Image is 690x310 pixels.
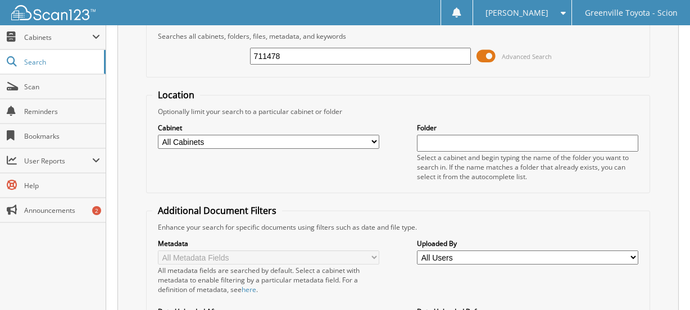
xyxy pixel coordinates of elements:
[24,57,98,67] span: Search
[158,266,379,294] div: All metadata fields are searched by default. Select a cabinet with metadata to enable filtering b...
[502,52,552,61] span: Advanced Search
[158,239,379,248] label: Metadata
[24,206,100,215] span: Announcements
[485,10,548,16] span: [PERSON_NAME]
[158,123,379,133] label: Cabinet
[152,222,644,232] div: Enhance your search for specific documents using filters such as date and file type.
[24,107,100,116] span: Reminders
[417,123,638,133] label: Folder
[152,31,644,41] div: Searches all cabinets, folders, files, metadata, and keywords
[417,239,638,248] label: Uploaded By
[11,5,96,20] img: scan123-logo-white.svg
[24,33,92,42] span: Cabinets
[24,181,100,190] span: Help
[24,82,100,92] span: Scan
[585,10,678,16] span: Greenville Toyota - Scion
[417,153,638,181] div: Select a cabinet and begin typing the name of the folder you want to search in. If the name match...
[152,107,644,116] div: Optionally limit your search to a particular cabinet or folder
[24,156,92,166] span: User Reports
[92,206,101,215] div: 2
[242,285,256,294] a: here
[24,131,100,141] span: Bookmarks
[152,204,282,217] legend: Additional Document Filters
[152,89,200,101] legend: Location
